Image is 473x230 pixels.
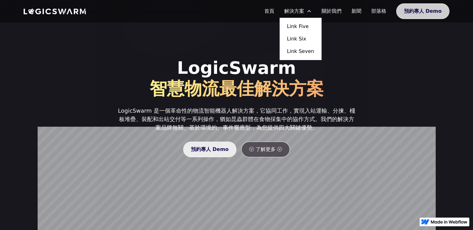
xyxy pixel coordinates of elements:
[366,5,391,17] a: 部落格
[241,142,290,157] a: ⓥ 了解更多 ⓥ
[183,142,236,157] a: 預約專人 Demo
[259,5,279,17] a: 首頁
[431,220,467,224] img: Made in Webflow
[117,57,356,78] h1: LogicSwarm
[279,5,317,17] div: 解決方案
[279,17,322,60] nav: 解決方案
[117,78,356,99] h1: 智慧物流最佳解決方案
[317,5,346,17] a: 關於我們
[282,45,319,58] a: Link Seven
[282,20,319,33] a: Link Five
[396,3,449,19] a: 預約專人 Demo
[117,106,356,132] p: LogicSwarm 是一個革命性的物流智能機器人解決方案，它協同工作，實現入站運輸、分揀、棧板堆疊、裝配和出站交付等一系列操作，猶如昆蟲群體在食物採集中的協作方式。我們的解決方案品牌無關、基於...
[284,7,304,15] div: 解決方案
[282,33,319,45] a: Link Six
[346,5,366,17] a: 新聞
